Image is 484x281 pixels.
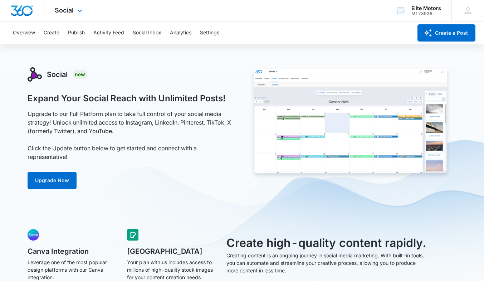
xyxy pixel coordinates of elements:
[133,21,161,44] button: Social Inbox
[93,21,124,44] button: Activity Feed
[68,21,85,44] button: Publish
[411,11,441,16] div: account id
[226,234,427,252] h3: Create high-quality content rapidly.
[28,172,77,189] a: Upgrade Now
[73,70,87,79] div: New
[411,5,441,11] div: account name
[13,21,35,44] button: Overview
[200,21,219,44] button: Settings
[28,110,234,161] p: Upgrade to our Full Platform plan to take full control of your social media strategy! Unlock unli...
[28,93,226,104] h1: Expand Your Social Reach with Unlimited Posts!
[127,248,216,255] h5: [GEOGRAPHIC_DATA]
[417,24,475,42] button: Create a Post
[170,21,191,44] button: Analytics
[47,69,68,80] h3: Social
[226,252,427,274] p: Creating content is an ongoing journey in social media marketing. With built-in tools, you can au...
[44,21,59,44] button: Create
[55,6,74,14] span: Social
[28,258,117,281] p: Leverage one of the most popular design platforms with our Canva integration.
[28,248,117,255] h5: Canva Integration
[127,258,216,281] p: Your plan with us includes access to millions of high-quality stock images for your content creat...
